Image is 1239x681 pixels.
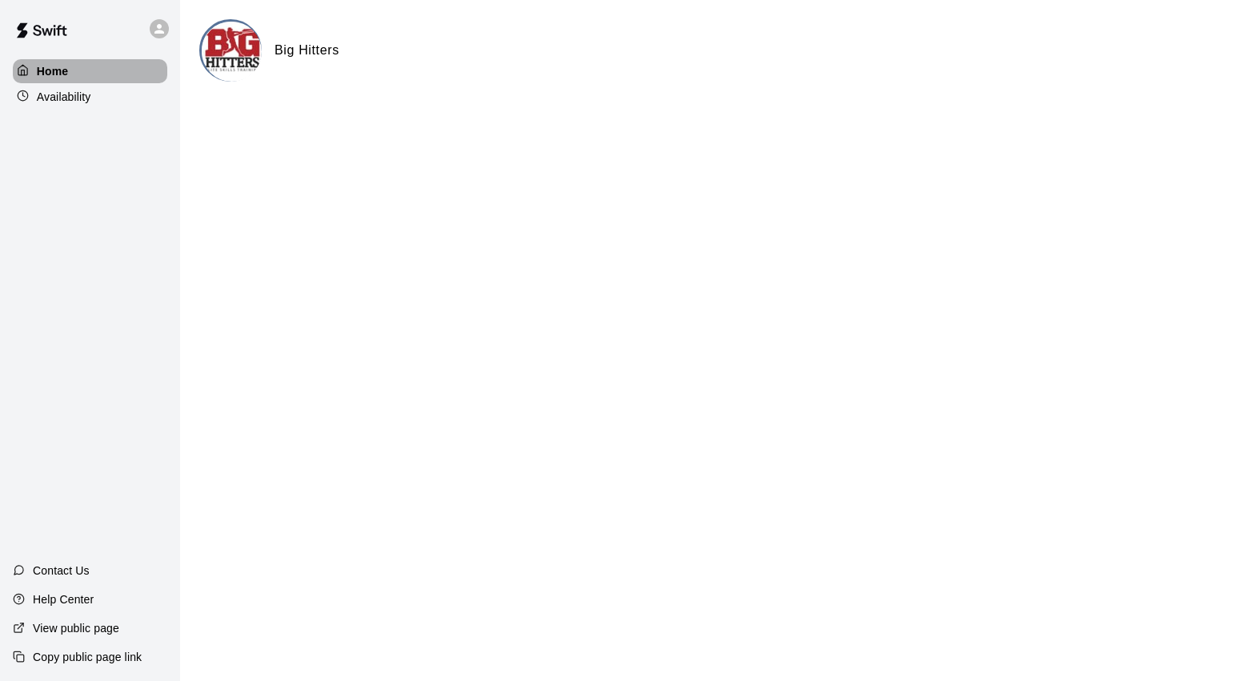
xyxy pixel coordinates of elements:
[33,620,119,636] p: View public page
[37,63,69,79] p: Home
[33,563,90,579] p: Contact Us
[37,89,91,105] p: Availability
[202,22,262,82] img: Big Hitters logo
[275,40,339,61] h6: Big Hitters
[33,591,94,607] p: Help Center
[33,649,142,665] p: Copy public page link
[13,59,167,83] a: Home
[13,85,167,109] a: Availability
